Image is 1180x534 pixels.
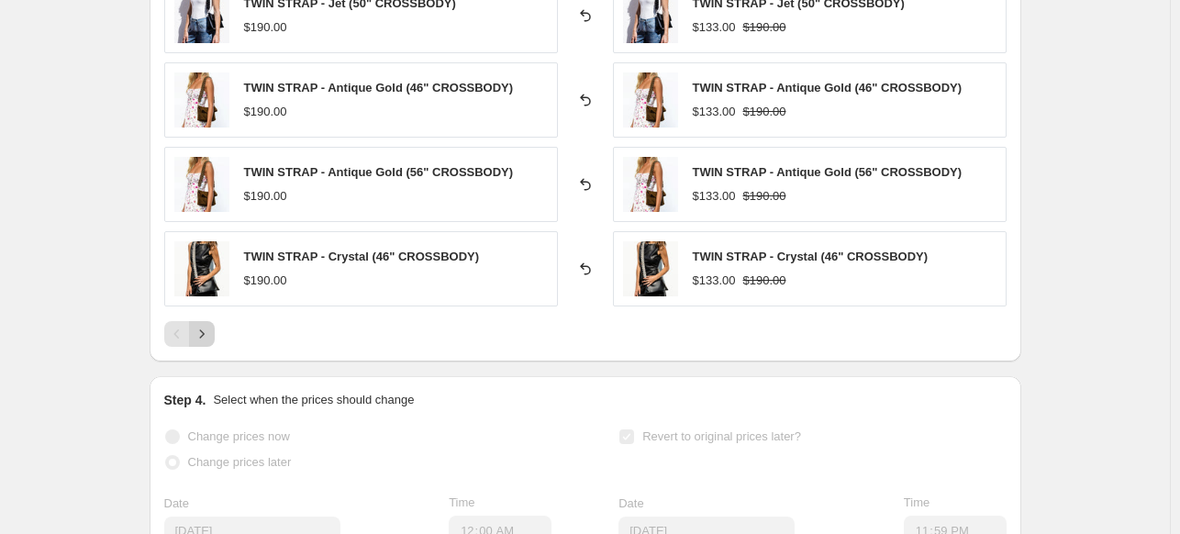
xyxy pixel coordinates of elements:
div: $133.00 [693,18,736,37]
img: A7400207-4_80x.jpg [174,72,229,128]
div: $190.00 [244,272,287,290]
span: Change prices later [188,455,292,469]
span: Change prices now [188,429,290,443]
div: $190.00 [244,18,287,37]
span: TWIN STRAP - Antique Gold (46" CROSSBODY) [244,81,514,95]
img: A7400200_80x.jpg [174,241,229,296]
strike: $190.00 [743,272,786,290]
div: $133.00 [693,187,736,206]
strike: $190.00 [743,187,786,206]
img: A7400200_80x.jpg [623,241,678,296]
span: Date [164,496,189,510]
strike: $190.00 [743,18,786,37]
img: A7400207-4_80x.jpg [623,72,678,128]
img: A7400207-4_80x.jpg [623,157,678,212]
div: $190.00 [244,187,287,206]
span: TWIN STRAP - Antique Gold (56" CROSSBODY) [244,165,514,179]
h2: Step 4. [164,391,206,409]
span: Time [904,495,930,509]
span: TWIN STRAP - Crystal (46" CROSSBODY) [693,250,929,263]
span: Revert to original prices later? [642,429,801,443]
span: TWIN STRAP - Crystal (46" CROSSBODY) [244,250,480,263]
nav: Pagination [164,321,215,347]
p: Select when the prices should change [213,391,414,409]
div: $133.00 [693,272,736,290]
img: A7400207-4_80x.jpg [174,157,229,212]
div: $133.00 [693,103,736,121]
span: TWIN STRAP - Antique Gold (46" CROSSBODY) [693,81,963,95]
span: Date [618,496,643,510]
div: $190.00 [244,103,287,121]
span: Time [449,495,474,509]
strike: $190.00 [743,103,786,121]
span: TWIN STRAP - Antique Gold (56" CROSSBODY) [693,165,963,179]
button: Next [189,321,215,347]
